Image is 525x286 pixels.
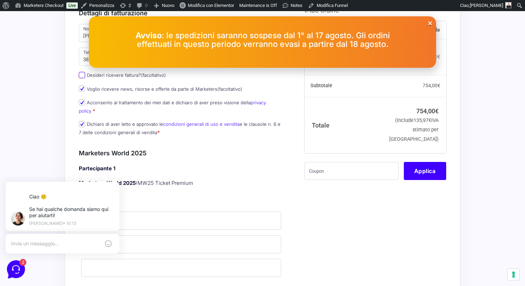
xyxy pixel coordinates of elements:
[110,66,128,72] p: 1 anno fa
[79,85,85,92] input: Voglio ricevere news, risorse e offerte da parte di Marketers(facoltativo)
[79,121,85,127] input: Dichiaro di aver letto e approvato lecondizioni generali di uso e venditae le clausole n. 6 e 7 d...
[435,107,439,114] span: €
[21,232,33,238] p: Home
[11,87,128,100] button: Inizia una conversazione
[16,129,114,136] input: Cerca un articolo...
[135,31,162,40] strong: Avviso
[11,28,59,33] span: Le tue conversazioni
[141,72,166,78] span: (facoltativo)
[79,121,281,135] label: Dichiaro di aver letto e approvato le e le clausole n. 6 e 7 delle condizioni generali di vendita
[188,3,234,8] span: Modifica con Elementor
[124,31,401,49] p: : le spedizioni saranno sospese dal 1° al 17 agosto. Gli ordini effettuati in questo periodo verr...
[121,74,128,81] span: 1
[45,91,102,96] span: Inizia una conversazione
[121,47,128,54] span: 1
[217,86,242,92] span: (facoltativo)
[107,232,117,238] p: Aiuto
[29,66,106,73] span: Assistenza
[79,165,284,173] h4: Partecipante 1
[11,40,25,54] img: dark
[79,99,85,106] input: Acconsento al trattamento dei miei dati e dichiaro di aver preso visione dellaprivacy policy
[66,2,78,9] a: Live
[109,39,128,45] p: 11 mesi fa
[437,54,440,59] span: €
[33,20,118,26] p: Ciao 🙂
[163,121,240,127] a: condizioni generali di uso e vendita
[29,39,105,46] span: [PERSON_NAME]
[79,86,242,92] label: Voglio ricevere news, risorse e offerte da parte di Marketers
[79,148,284,158] h3: Marketers World 2025
[8,36,131,57] a: [PERSON_NAME]Ciao 🙂 Se hai qualche domanda siamo qui per aiutarti!11 mesi fa1
[423,83,440,88] bdi: 754,00
[414,117,431,123] span: 135,97
[305,75,386,97] th: Subtotale
[470,3,503,8] span: [PERSON_NAME]
[79,8,284,18] h3: Dettagli di fatturazione
[15,38,29,52] img: dark
[6,6,117,17] h2: Ciao da Marketers 👋
[48,222,91,238] button: 2Messaggi
[8,63,131,84] a: AssistenzaCiao, hai qualche domanda? Scrivici in chat, siamo qui per aiutarti 🙂1 anno fa1
[74,114,128,120] a: Apri Centro Assistenza
[389,117,439,142] small: (include IVA stimato per [GEOGRAPHIC_DATA])
[62,28,128,33] a: [DEMOGRAPHIC_DATA] tutto
[79,72,85,78] input: Desideri ricevere fattura?(facoltativo)
[11,66,25,80] img: dark
[33,33,118,45] p: Se hai qualche domanda siamo qui per aiutarti!
[428,117,431,123] span: €
[416,107,439,114] bdi: 754,00
[305,97,386,153] th: Totale
[33,48,118,52] p: [PERSON_NAME] • 10:13
[6,222,48,238] button: Home
[79,100,266,113] label: Acconsento al trattamento dei miei dati e dichiaro di aver preso visione della
[60,232,79,238] p: Messaggi
[508,269,519,280] button: Le tue preferenze relative al consenso per le tecnologie di tracciamento
[79,100,266,113] a: privacy policy
[404,162,446,180] button: Applica
[29,74,106,81] p: Ciao, hai qualche domanda? Scrivici in chat, siamo qui per aiutarti 🙂
[427,21,433,26] a: Close
[6,259,26,280] iframe: Customerly Messenger Launcher
[305,162,399,180] input: Coupon
[29,47,105,54] p: Ciao 🙂 Se hai qualche domanda siamo qui per aiutarti!
[79,48,284,66] input: Telefono *
[69,221,74,226] span: 2
[11,114,54,120] span: Trova una risposta
[79,72,166,78] label: Desideri ricevere fattura?
[79,24,179,42] input: Nome *
[91,222,133,238] button: Aiuto
[79,179,284,187] p: MW25 Ticket Premium
[437,83,440,88] span: €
